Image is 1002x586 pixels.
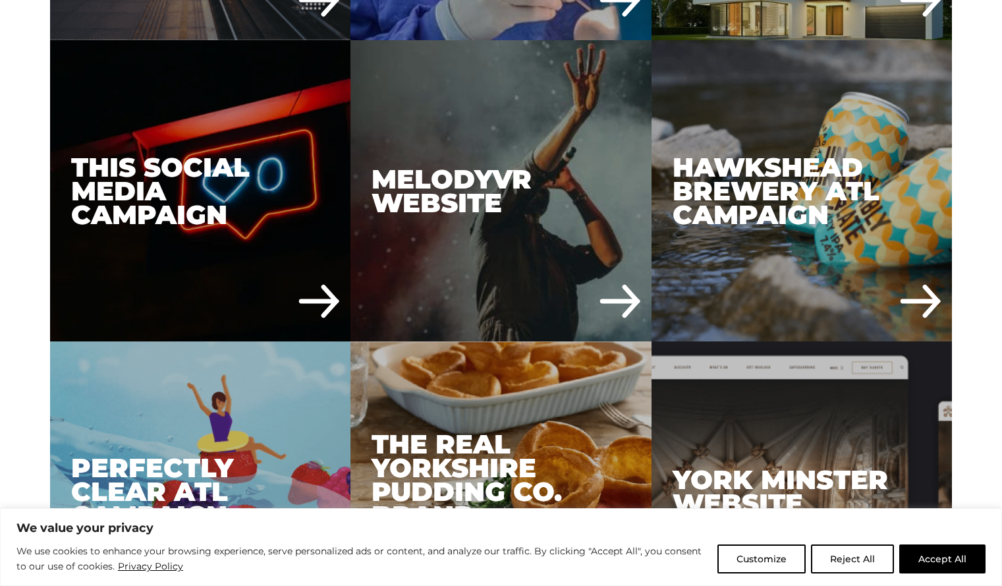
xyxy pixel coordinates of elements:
[117,558,184,574] a: Privacy Policy
[350,40,652,341] a: MelodyVR Website MelodyVR Website
[652,40,953,341] a: Hawkshead Brewery ATL Campaign Hawkshead Brewery ATL Campaign
[50,40,351,341] div: THIS Social Media Campaign
[16,520,986,536] p: We value your privacy
[350,40,652,341] div: MelodyVR Website
[899,544,986,573] button: Accept All
[50,40,351,341] a: THIS Social Media Campaign THIS Social Media Campaign
[717,544,806,573] button: Customize
[811,544,894,573] button: Reject All
[652,40,953,341] div: Hawkshead Brewery ATL Campaign
[16,544,708,575] p: We use cookies to enhance your browsing experience, serve personalized ads or content, and analyz...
